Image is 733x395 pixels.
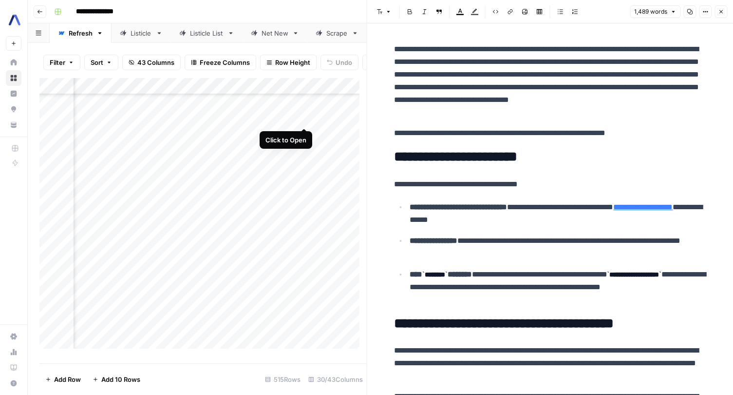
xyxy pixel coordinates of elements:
[185,55,256,70] button: Freeze Columns
[84,55,118,70] button: Sort
[6,360,21,375] a: Learning Hub
[50,58,65,67] span: Filter
[200,58,250,67] span: Freeze Columns
[6,101,21,117] a: Opportunities
[6,117,21,133] a: Your Data
[243,23,307,43] a: Net New
[6,11,23,29] img: AssemblyAI Logo
[6,70,21,86] a: Browse
[630,5,680,18] button: 1,489 words
[6,55,21,70] a: Home
[6,8,21,32] button: Workspace: AssemblyAI
[262,28,288,38] div: Net New
[304,372,367,387] div: 30/43 Columns
[54,375,81,384] span: Add Row
[336,58,352,67] span: Undo
[50,23,112,43] a: Refresh
[307,23,367,43] a: Scrape
[6,329,21,344] a: Settings
[87,372,146,387] button: Add 10 Rows
[326,28,348,38] div: Scrape
[6,375,21,391] button: Help + Support
[6,344,21,360] a: Usage
[261,372,304,387] div: 515 Rows
[91,58,103,67] span: Sort
[265,135,306,145] div: Click to Open
[6,86,21,101] a: Insights
[101,375,140,384] span: Add 10 Rows
[131,28,152,38] div: Listicle
[634,7,667,16] span: 1,489 words
[122,55,181,70] button: 43 Columns
[320,55,358,70] button: Undo
[171,23,243,43] a: Listicle List
[69,28,93,38] div: Refresh
[43,55,80,70] button: Filter
[190,28,224,38] div: Listicle List
[39,372,87,387] button: Add Row
[275,58,310,67] span: Row Height
[137,58,174,67] span: 43 Columns
[260,55,317,70] button: Row Height
[112,23,171,43] a: Listicle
